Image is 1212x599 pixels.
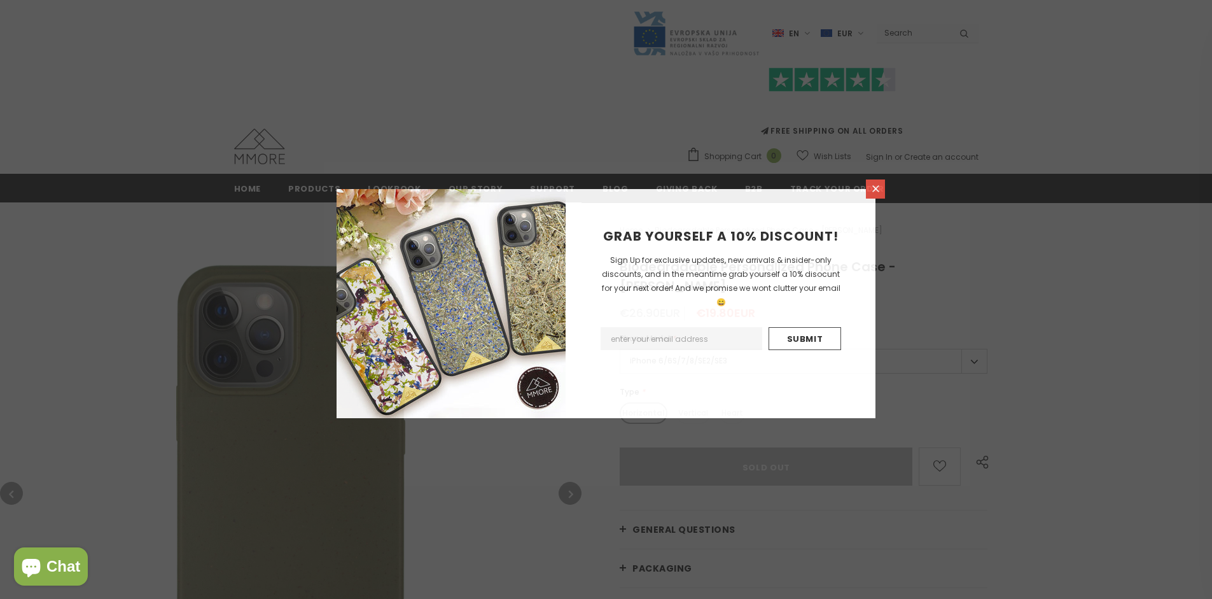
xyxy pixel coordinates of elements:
span: Sign Up for exclusive updates, new arrivals & insider-only discounts, and in the meantime grab yo... [602,255,840,307]
input: Email Address [601,327,762,350]
a: Close [866,180,885,199]
span: GRAB YOURSELF A 10% DISCOUNT! [603,227,839,245]
inbox-online-store-chat: Shopify online store chat [10,547,92,589]
input: Submit [769,327,841,350]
